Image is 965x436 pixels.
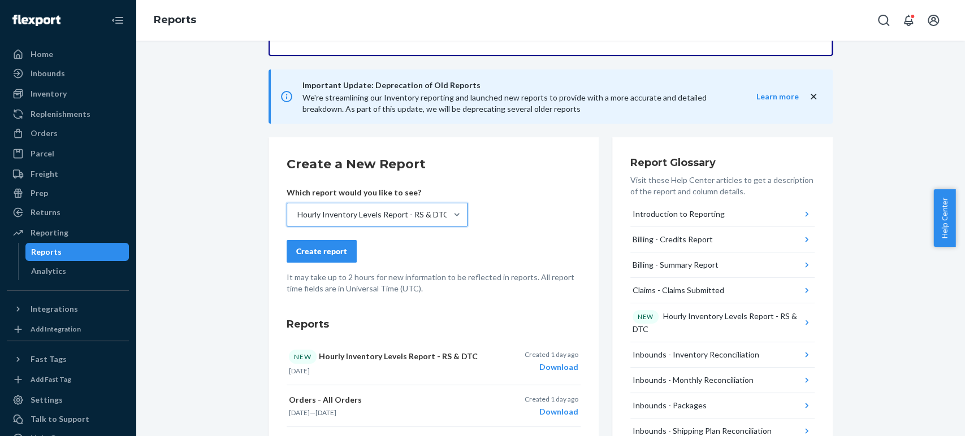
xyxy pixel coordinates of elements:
[287,272,581,294] p: It may take up to 2 hours for new information to be reflected in reports. All report time fields ...
[630,252,815,278] button: Billing - Summary Report
[25,243,129,261] a: Reports
[630,278,815,303] button: Claims - Claims Submitted
[145,4,205,37] ol: breadcrumbs
[633,285,724,296] div: Claims - Claims Submitted
[106,9,129,32] button: Close Navigation
[633,208,725,220] div: Introduction to Reporting
[525,406,578,417] div: Download
[31,374,71,384] div: Add Fast Tag
[289,350,317,364] div: NEW
[289,350,480,364] p: Hourly Inventory Levels Report - RS & DTC
[31,394,63,406] div: Settings
[31,246,62,258] div: Reports
[31,303,78,315] div: Integrations
[734,91,799,102] button: Learn more
[287,385,581,427] button: Orders - All Orders[DATE]—[DATE]Created 1 day agoDownload
[7,145,129,163] a: Parcel
[31,168,58,180] div: Freight
[7,410,129,428] a: Talk to Support
[633,234,713,245] div: Billing - Credits Report
[31,68,65,79] div: Inbounds
[897,9,920,32] button: Open notifications
[31,413,89,425] div: Talk to Support
[630,175,815,197] p: Visit these Help Center articles to get a description of the report and column details.
[630,227,815,252] button: Billing - Credits Report
[31,354,67,365] div: Fast Tags
[12,15,60,26] img: Flexport logo
[633,259,719,271] div: Billing - Summary Report
[7,224,129,242] a: Reporting
[302,93,707,114] span: We're streamlining our Inventory reporting and launched new reports to provide with a more accura...
[31,265,66,277] div: Analytics
[31,88,67,99] div: Inventory
[287,317,581,332] h3: Reports
[7,85,129,103] a: Inventory
[31,148,54,159] div: Parcel
[31,227,68,238] div: Reporting
[315,408,336,417] time: [DATE]
[7,373,129,386] a: Add Fast Tag
[922,9,945,32] button: Open account menu
[7,322,129,336] a: Add Integration
[287,240,357,263] button: Create report
[31,324,81,334] div: Add Integration
[287,155,581,173] h2: Create a New Report
[7,45,129,63] a: Home
[25,262,129,280] a: Analytics
[633,400,707,411] div: Inbounds - Packages
[630,368,815,393] button: Inbounds - Monthly Reconciliation
[630,393,815,418] button: Inbounds - Packages
[7,124,129,142] a: Orders
[31,128,58,139] div: Orders
[630,155,815,170] h3: Report Glossary
[287,341,581,385] button: NEWHourly Inventory Levels Report - RS & DTC[DATE]Created 1 day agoDownload
[297,209,449,220] div: Hourly Inventory Levels Report - RS & DTC
[7,64,129,82] a: Inbounds
[638,312,654,321] p: NEW
[525,361,578,373] div: Download
[633,310,802,335] div: Hourly Inventory Levels Report - RS & DTC
[296,246,347,257] div: Create report
[289,367,310,375] time: [DATE]
[630,202,815,227] button: Introduction to Reporting
[289,394,480,406] p: Orders - All Orders
[7,184,129,202] a: Prep
[630,303,815,342] button: NEWHourly Inventory Levels Report - RS & DTC
[31,108,90,120] div: Replenishments
[872,9,895,32] button: Open Search Box
[7,300,129,318] button: Integrations
[808,91,819,103] button: close
[933,189,955,247] button: Help Center
[630,342,815,368] button: Inbounds - Inventory Reconciliation
[289,408,310,417] time: [DATE]
[31,188,48,199] div: Prep
[289,408,480,417] p: —
[7,165,129,183] a: Freight
[7,391,129,409] a: Settings
[633,374,754,386] div: Inbounds - Monthly Reconciliation
[31,49,53,60] div: Home
[302,79,734,92] span: Important Update: Deprecation of Old Reports
[633,349,759,360] div: Inbounds - Inventory Reconciliation
[7,105,129,123] a: Replenishments
[154,14,196,26] a: Reports
[525,350,578,359] p: Created 1 day ago
[7,350,129,368] button: Fast Tags
[525,394,578,404] p: Created 1 day ago
[287,187,468,198] p: Which report would you like to see?
[31,207,60,218] div: Returns
[7,203,129,221] a: Returns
